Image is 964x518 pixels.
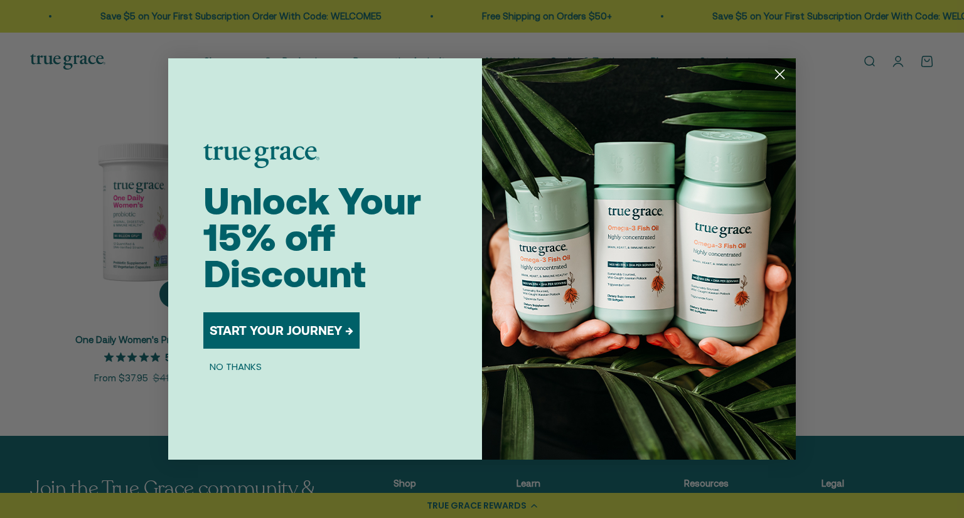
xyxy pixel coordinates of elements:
[482,58,796,460] img: 098727d5-50f8-4f9b-9554-844bb8da1403.jpeg
[203,359,268,374] button: NO THANKS
[203,144,319,168] img: logo placeholder
[203,312,360,349] button: START YOUR JOURNEY →
[769,63,791,85] button: Close dialog
[203,179,421,295] span: Unlock Your 15% off Discount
